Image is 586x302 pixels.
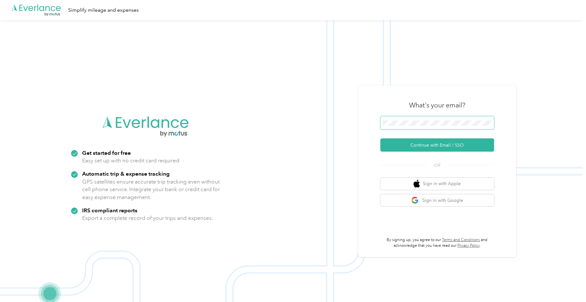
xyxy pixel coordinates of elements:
[68,6,139,14] div: Simplify mileage and expenses
[82,214,213,222] p: Export a complete record of your trips and expenses.
[414,180,420,188] img: apple logo
[82,207,137,214] strong: IRS compliant reports
[82,170,170,177] strong: Automatic trip & expense tracking
[380,237,494,248] p: By signing up, you agree to our and acknowledge that you have read our .
[82,178,220,201] p: GPS satellites ensure accurate trip tracking even without cell phone service. Integrate your bank...
[442,238,480,242] a: Terms and Conditions
[380,194,494,207] button: google logoSign in with Google
[380,178,494,190] button: apple logoSign in with Apple
[426,162,448,169] span: OR
[457,243,480,248] a: Privacy Policy
[82,149,131,156] strong: Get started for free
[82,157,179,165] p: Easy set up with no credit card required
[409,101,465,110] h3: What's your email?
[380,138,494,152] button: Continue with Email / SSO
[411,196,419,204] img: google logo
